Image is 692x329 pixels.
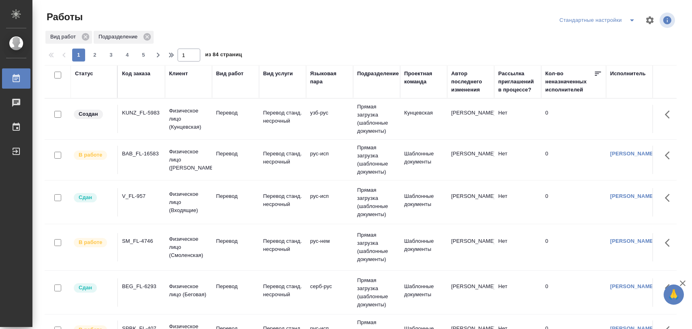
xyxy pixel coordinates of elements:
[79,238,102,246] p: В работе
[541,188,606,217] td: 0
[660,188,679,208] button: Здесь прячутся важные кнопки
[353,227,400,267] td: Прямая загрузка (шаблонные документы)
[610,283,655,289] a: [PERSON_NAME]
[121,49,134,62] button: 4
[610,151,655,157] a: [PERSON_NAME]
[88,51,101,59] span: 2
[73,192,113,203] div: Менеджер проверил работу исполнителя, передает ее на следующий этап
[73,237,113,248] div: Исполнитель выполняет работу
[73,150,113,161] div: Исполнитель выполняет работу
[94,31,154,44] div: Подразделение
[263,70,293,78] div: Вид услуги
[216,282,255,291] p: Перевод
[494,188,541,217] td: Нет
[353,272,400,313] td: Прямая загрузка (шаблонные документы)
[79,284,92,292] p: Сдан
[660,146,679,165] button: Здесь прячутся важные кнопки
[169,190,208,214] p: Физическое лицо (Входящие)
[494,278,541,307] td: Нет
[357,70,399,78] div: Подразделение
[205,50,242,62] span: из 84 страниц
[498,70,537,94] div: Рассылка приглашений в процессе?
[169,148,208,172] p: Физическое лицо ([PERSON_NAME])
[640,11,660,30] span: Настроить таблицу
[400,146,447,174] td: Шаблонные документы
[400,278,447,307] td: Шаблонные документы
[50,33,79,41] p: Вид работ
[79,151,102,159] p: В работе
[541,233,606,261] td: 0
[122,70,150,78] div: Код заказа
[306,278,353,307] td: серб-рус
[660,233,679,253] button: Здесь прячутся важные кнопки
[79,110,98,118] p: Создан
[263,192,302,208] p: Перевод станд. несрочный
[263,282,302,299] p: Перевод станд. несрочный
[451,70,490,94] div: Автор последнего изменения
[79,193,92,202] p: Сдан
[447,233,494,261] td: [PERSON_NAME]
[447,278,494,307] td: [PERSON_NAME]
[306,105,353,133] td: узб-рус
[610,70,646,78] div: Исполнитель
[310,70,349,86] div: Языковая пара
[667,286,681,303] span: 🙏
[122,237,161,245] div: SM_FL-4746
[263,150,302,166] p: Перевод станд. несрочный
[45,11,83,23] span: Работы
[105,51,118,59] span: 3
[216,109,255,117] p: Перевод
[45,31,92,44] div: Вид работ
[664,284,684,305] button: 🙏
[137,51,150,59] span: 5
[541,105,606,133] td: 0
[75,70,93,78] div: Статус
[541,278,606,307] td: 0
[137,49,150,62] button: 5
[610,193,655,199] a: [PERSON_NAME]
[353,99,400,139] td: Прямая загрузка (шаблонные документы)
[306,188,353,217] td: рус-исп
[541,146,606,174] td: 0
[169,70,188,78] div: Клиент
[353,140,400,180] td: Прямая загрузка (шаблонные документы)
[557,14,640,27] div: split button
[660,105,679,124] button: Здесь прячутся важные кнопки
[494,146,541,174] td: Нет
[88,49,101,62] button: 2
[660,278,679,298] button: Здесь прячутся важные кнопки
[73,109,113,120] div: Заказ еще не согласован с клиентом, искать исполнителей рано
[353,182,400,223] td: Прямая загрузка (шаблонные документы)
[447,105,494,133] td: [PERSON_NAME]
[99,33,140,41] p: Подразделение
[404,70,443,86] div: Проектная команда
[400,233,447,261] td: Шаблонные документы
[122,282,161,291] div: BEG_FL-6293
[610,238,655,244] a: [PERSON_NAME]
[169,235,208,259] p: Физическое лицо (Смоленская)
[122,192,161,200] div: V_FL-957
[105,49,118,62] button: 3
[447,188,494,217] td: [PERSON_NAME]
[121,51,134,59] span: 4
[494,233,541,261] td: Нет
[122,150,161,158] div: BAB_FL-16583
[169,282,208,299] p: Физическое лицо (Беговая)
[216,237,255,245] p: Перевод
[306,233,353,261] td: рус-нем
[122,109,161,117] div: KUNZ_FL-5983
[216,192,255,200] p: Перевод
[263,109,302,125] p: Перевод станд. несрочный
[400,188,447,217] td: Шаблонные документы
[73,282,113,293] div: Менеджер проверил работу исполнителя, передает ее на следующий этап
[400,105,447,133] td: Кунцевская
[216,70,244,78] div: Вид работ
[169,107,208,131] p: Физическое лицо (Кунцевская)
[494,105,541,133] td: Нет
[447,146,494,174] td: [PERSON_NAME]
[216,150,255,158] p: Перевод
[263,237,302,253] p: Перевод станд. несрочный
[306,146,353,174] td: рус-исп
[545,70,594,94] div: Кол-во неназначенных исполнителей
[660,13,677,28] span: Посмотреть информацию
